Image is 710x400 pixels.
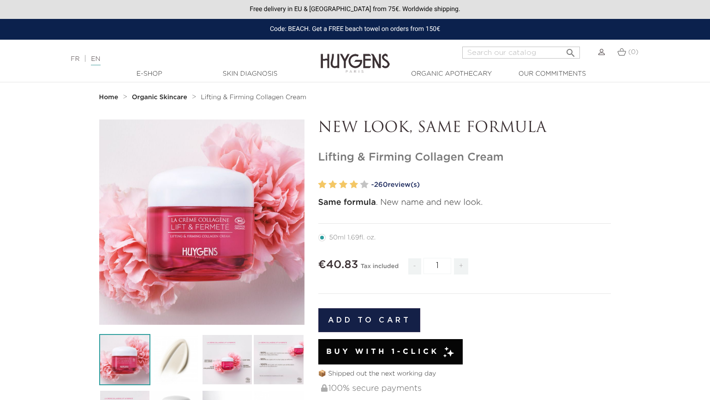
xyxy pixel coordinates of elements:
p: . New name and new look. [318,197,611,209]
strong: Same formula [318,198,376,207]
span: + [454,258,469,275]
div: Tax included [361,257,399,281]
button: Add to cart [318,308,421,332]
a: Lifting & Firming Collagen Cream [201,94,306,101]
label: 5 [360,178,369,191]
img: 100% secure payments [321,384,328,392]
strong: Organic Skincare [132,94,187,101]
label: 4 [350,178,358,191]
a: -260review(s) [371,178,611,192]
a: Organic Apothecary [406,69,498,79]
input: Search [462,47,580,59]
span: 260 [374,181,388,188]
span: - [408,258,421,275]
a: FR [71,56,79,62]
a: Home [99,94,120,101]
strong: Home [99,94,119,101]
label: 2 [328,178,337,191]
a: Organic Skincare [132,94,190,101]
span: €40.83 [318,259,358,270]
h1: Lifting & Firming Collagen Cream [318,151,611,164]
img: Huygens [321,39,390,74]
a: EN [91,56,100,66]
div: | [66,54,289,65]
p: 📦 Shipped out the next working day [318,369,611,379]
label: 50ml 1.69fl. oz. [318,234,387,241]
a: Skin Diagnosis [204,69,296,79]
i:  [565,45,576,56]
input: Quantity [424,258,451,274]
a: Our commitments [506,69,598,79]
label: 1 [318,178,327,191]
span: (0) [628,49,638,55]
div: 100% secure payments [320,379,611,399]
label: 3 [339,178,347,191]
button:  [562,44,579,56]
a: E-Shop [103,69,196,79]
p: NEW LOOK, SAME FORMULA [318,119,611,137]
